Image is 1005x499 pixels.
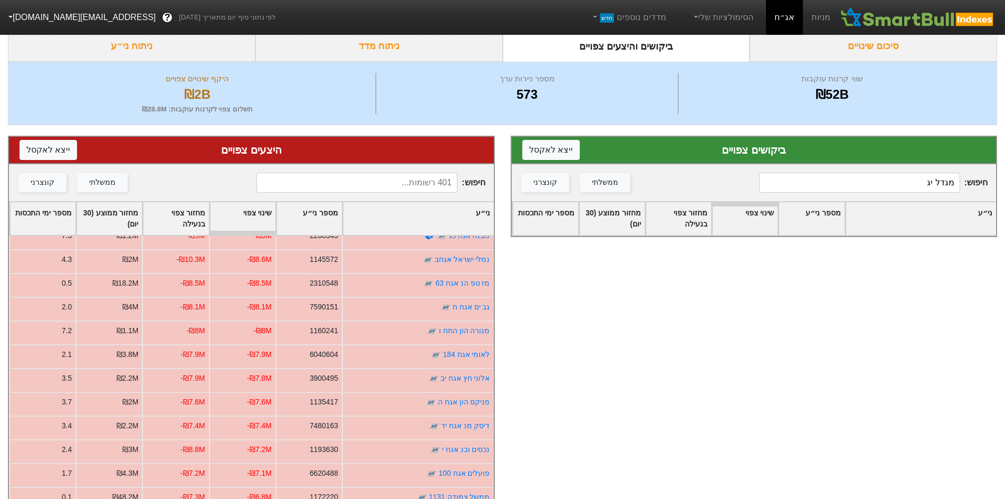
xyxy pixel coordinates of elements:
div: -₪8.8M [180,444,205,455]
div: 2.1 [62,349,72,360]
div: 7.2 [62,325,72,336]
div: Toggle SortBy [646,202,711,235]
button: קונצרני [18,173,66,192]
div: -₪7.9M [180,373,205,384]
div: 2310548 [310,278,338,289]
div: -₪7.4M [180,420,205,431]
div: 573 [379,85,675,104]
div: -₪8.5M [180,278,205,289]
a: הסימולציות שלי [687,7,758,28]
div: -₪8M [187,325,205,336]
div: 7590151 [310,302,338,313]
a: מז טפ הנ אגח 63 [436,279,490,287]
div: ביקושים והיצעים צפויים [503,31,750,62]
div: -₪7.6M [247,397,272,408]
div: Toggle SortBy [10,202,75,235]
div: -₪7.8M [247,373,272,384]
div: 1193630 [310,444,338,455]
div: Toggle SortBy [210,202,275,235]
div: -₪8M [253,325,272,336]
div: ₪3M [122,444,138,455]
div: 2260545 [310,230,338,241]
button: ממשלתי [77,173,128,192]
div: ₪4M [122,302,138,313]
a: מדדים נוספיםחדש [587,7,671,28]
img: tase link [429,421,439,431]
img: tase link [428,373,439,384]
div: -₪10.3M [176,254,205,265]
div: -₪8.6M [247,254,272,265]
div: 2.4 [62,444,72,455]
div: -₪7.4M [247,420,272,431]
div: 6040604 [310,349,338,360]
div: ₪52B [681,85,983,104]
a: גב ים אגח ח [453,303,490,311]
a: מנורה הון התח ו [439,326,490,335]
div: ₪3.8M [117,349,139,360]
a: מבנה אגח כג [449,231,490,240]
div: -₪7.1M [247,468,272,479]
div: 2.0 [62,302,72,313]
div: 3900495 [310,373,338,384]
img: tase link [423,278,434,289]
div: -₪7.9M [180,349,205,360]
div: 1160241 [310,325,338,336]
div: -₪8.1M [180,302,205,313]
div: -₪7.9M [247,349,272,360]
div: היצעים צפויים [20,142,483,158]
div: Toggle SortBy [143,202,208,235]
a: נמלי ישראל אגחב [435,255,490,263]
input: 401 רשומות... [256,173,457,193]
img: tase link [423,255,433,265]
div: Toggle SortBy [846,202,996,235]
div: ₪2.2M [117,420,139,431]
div: היקף שינויים צפויים [22,73,373,85]
div: Toggle SortBy [712,202,778,235]
div: סיכום שינויים [750,31,997,62]
div: 1135417 [310,397,338,408]
div: 0.5 [62,278,72,289]
div: Toggle SortBy [343,202,493,235]
div: -₪8.1M [247,302,272,313]
div: -₪9M [253,230,272,241]
div: -₪7.2M [180,468,205,479]
span: חדש [600,13,614,23]
div: ₪1.2M [117,230,139,241]
div: 7480163 [310,420,338,431]
button: ממשלתי [580,173,630,192]
a: אלוני חץ אגח יב [441,374,490,382]
button: ייצא לאקסל [20,140,77,160]
div: -₪9M [187,230,205,241]
span: ? [165,11,170,25]
div: -₪7.6M [180,397,205,408]
div: ₪2.2M [117,373,139,384]
div: 7.3 [62,230,72,241]
a: פניקס הון אגח ה [438,398,490,406]
div: Toggle SortBy [779,202,844,235]
div: קונצרני [533,177,557,189]
div: ₪1.1M [117,325,139,336]
div: ₪2M [122,397,138,408]
div: 3.5 [62,373,72,384]
div: קונצרני [31,177,54,189]
div: -₪8.5M [247,278,272,289]
div: Toggle SortBy [579,202,645,235]
a: נכסים ובנ אגח י [442,445,490,454]
div: ניתוח מדד [255,31,503,62]
button: ייצא לאקסל [522,140,580,160]
div: ביקושים צפויים [522,142,986,158]
input: 172 רשומות... [759,173,960,193]
div: ₪2M [122,254,138,265]
div: מספר ניירות ערך [379,73,675,85]
a: דיסק מנ אגח יד [441,421,490,430]
div: Toggle SortBy [76,202,142,235]
div: 4.3 [62,254,72,265]
div: 6620488 [310,468,338,479]
div: -₪7.2M [247,444,272,455]
button: קונצרני [521,173,569,192]
img: tase link [441,302,451,313]
span: חיפוש : [256,173,485,193]
div: Toggle SortBy [276,202,342,235]
img: tase link [426,397,436,408]
img: tase link [437,231,447,241]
